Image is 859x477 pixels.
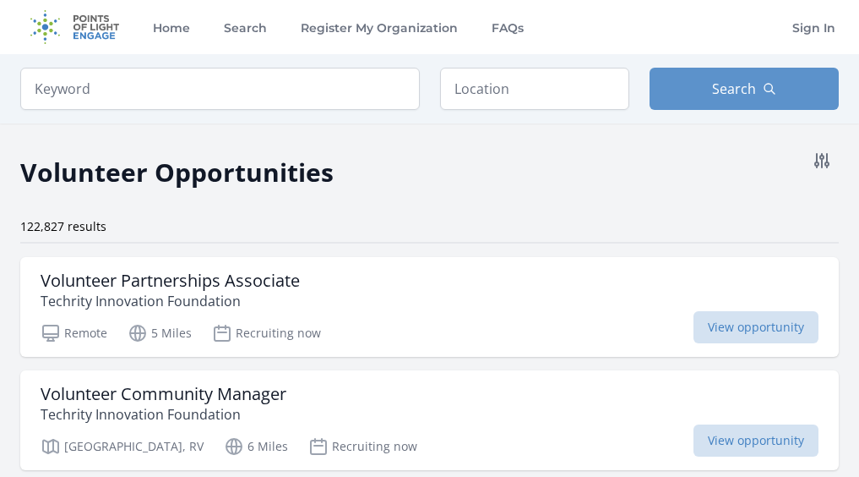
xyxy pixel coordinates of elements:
a: Volunteer Community Manager Techrity Innovation Foundation [GEOGRAPHIC_DATA], RV 6 Miles Recruiti... [20,370,839,470]
p: Recruiting now [308,436,417,457]
p: 5 Miles [128,323,192,343]
p: Remote [41,323,107,343]
input: Keyword [20,68,420,110]
h3: Volunteer Community Manager [41,384,286,404]
p: Techrity Innovation Foundation [41,404,286,425]
span: Search [712,79,756,99]
input: Location [440,68,629,110]
p: Recruiting now [212,323,321,343]
h2: Volunteer Opportunities [20,153,334,191]
span: View opportunity [693,425,818,457]
button: Search [650,68,839,110]
h3: Volunteer Partnerships Associate [41,271,300,291]
p: [GEOGRAPHIC_DATA], RV [41,436,204,457]
p: Techrity Innovation Foundation [41,291,300,311]
span: 122,827 results [20,218,106,234]
p: 6 Miles [224,436,288,457]
span: View opportunity [693,311,818,343]
a: Volunteer Partnerships Associate Techrity Innovation Foundation Remote 5 Miles Recruiting now Vie... [20,257,839,357]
